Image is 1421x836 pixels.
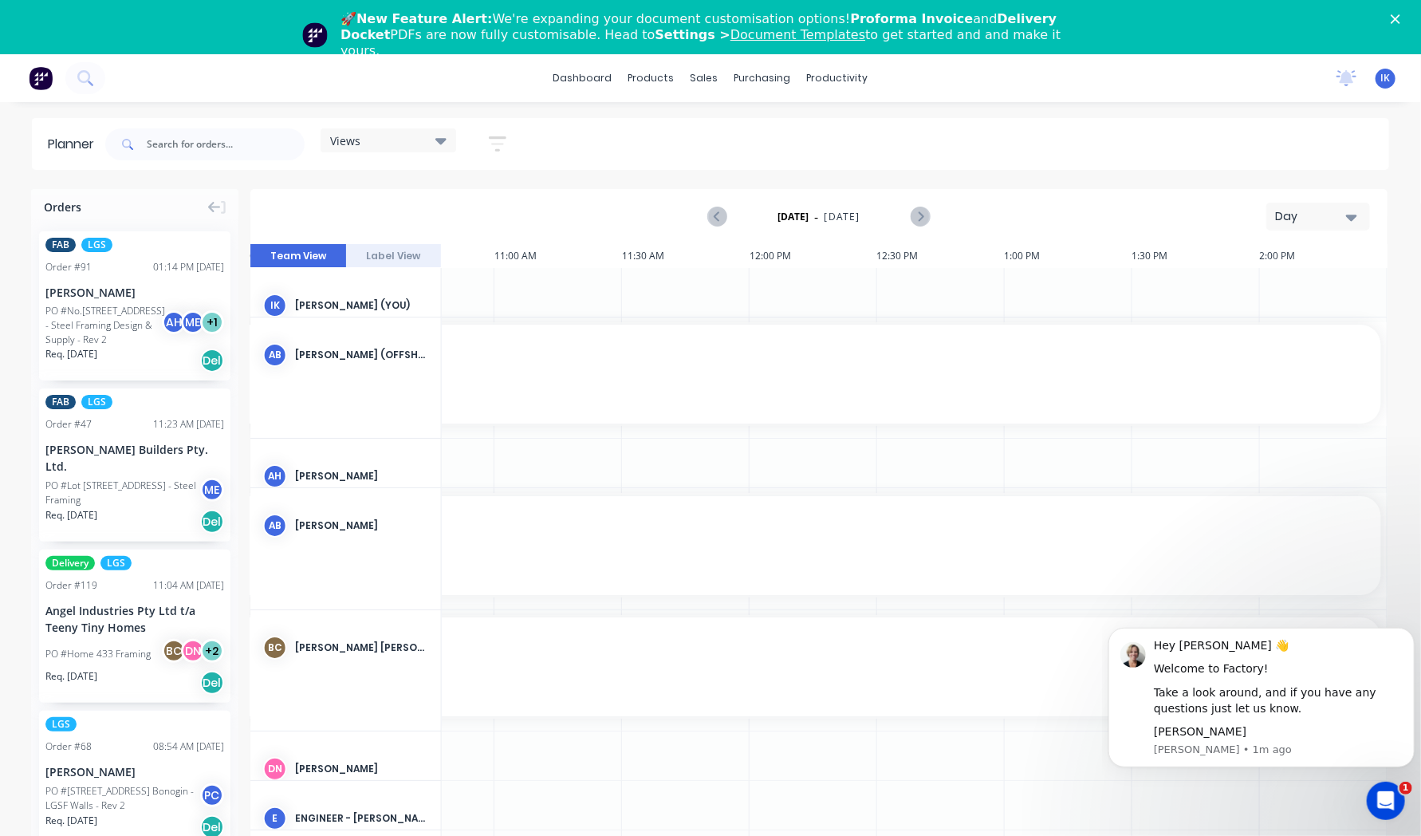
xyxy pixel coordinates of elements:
[911,207,929,227] button: Next page
[250,244,346,268] button: Team View
[346,244,442,268] button: Label View
[153,417,224,432] div: 11:23 AM [DATE]
[877,244,1005,268] div: 12:30 PM
[81,238,112,252] span: LGS
[181,310,205,334] div: ME
[750,244,877,268] div: 12:00 PM
[45,284,224,301] div: [PERSON_NAME]
[263,636,287,660] div: BC
[799,66,876,90] div: productivity
[153,260,224,274] div: 01:14 PM [DATE]
[45,763,224,780] div: [PERSON_NAME]
[1391,14,1407,24] div: Close
[147,128,305,160] input: Search for orders...
[622,244,750,268] div: 11:30 AM
[45,508,97,522] span: Req. [DATE]
[45,556,95,570] span: Delivery
[45,395,76,409] span: FAB
[730,27,865,42] a: Document Templates
[45,784,205,813] div: PO #[STREET_ADDRESS] Bonogin - LGSF Walls - Rev 2
[330,132,360,149] span: Views
[295,348,428,362] div: [PERSON_NAME] (OFFSHORE)
[302,22,328,48] img: Profile image for Team
[162,310,186,334] div: AH
[850,11,973,26] b: Proforma Invoice
[295,811,428,826] div: ENGINEER - [PERSON_NAME]
[200,310,224,334] div: + 1
[340,11,1093,59] div: 🚀 We're expanding your document customisation options! and PDFs are now fully customisable. Head ...
[162,639,186,663] div: BC
[295,519,428,533] div: [PERSON_NAME]
[45,602,224,636] div: Angel Industries Pty Ltd t/a Teeny Tiny Homes
[295,298,428,313] div: [PERSON_NAME] (You)
[777,210,809,224] strong: [DATE]
[263,343,287,367] div: AB
[45,304,167,347] div: PO #No.[STREET_ADDRESS] - Steel Framing Design & Supply - Rev 2
[1367,782,1405,820] iframe: Intercom live chat
[1132,244,1260,268] div: 1:30 PM
[356,11,493,26] b: New Feature Alert:
[815,207,819,227] span: -
[1102,604,1421,793] iframe: Intercom notifications message
[200,783,224,807] div: PC
[81,395,112,409] span: LGS
[181,639,205,663] div: DN
[200,478,224,502] div: ME
[263,514,287,538] div: AB
[45,717,77,731] span: LGS
[153,739,224,754] div: 08:54 AM [DATE]
[200,510,224,534] div: Del
[1260,244,1388,268] div: 2:00 PM
[29,66,53,90] img: Factory
[263,806,287,830] div: E
[295,641,428,655] div: [PERSON_NAME] [PERSON_NAME]
[44,199,81,215] span: Orders
[45,814,97,828] span: Req. [DATE]
[45,739,92,754] div: Order # 68
[1266,203,1370,231] button: Day
[683,66,726,90] div: sales
[655,27,865,42] b: Settings >
[45,441,224,475] div: [PERSON_NAME] Builders Pty. Ltd.
[620,66,683,90] div: products
[295,469,428,483] div: [PERSON_NAME]
[45,578,97,593] div: Order # 119
[263,757,287,781] div: DN
[494,244,622,268] div: 11:00 AM
[100,556,132,570] span: LGS
[1399,782,1412,795] span: 1
[709,207,727,227] button: Previous page
[45,238,76,252] span: FAB
[45,347,97,361] span: Req. [DATE]
[1381,71,1391,85] span: IK
[200,349,224,373] div: Del
[1275,208,1348,225] div: Day
[263,464,287,488] div: AH
[340,11,1057,42] b: Delivery Docket
[1005,244,1132,268] div: 1:00 PM
[45,669,97,684] span: Req. [DATE]
[200,639,224,663] div: + 2
[825,210,860,224] span: [DATE]
[48,135,102,154] div: Planner
[545,66,620,90] a: dashboard
[263,294,287,317] div: IK
[45,479,205,507] div: PO #Lot [STREET_ADDRESS] - Steel Framing
[45,647,151,661] div: PO #Home 433 Framing
[45,417,92,432] div: Order # 47
[295,762,428,776] div: [PERSON_NAME]
[45,260,92,274] div: Order # 91
[153,578,224,593] div: 11:04 AM [DATE]
[200,671,224,695] div: Del
[726,66,799,90] div: purchasing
